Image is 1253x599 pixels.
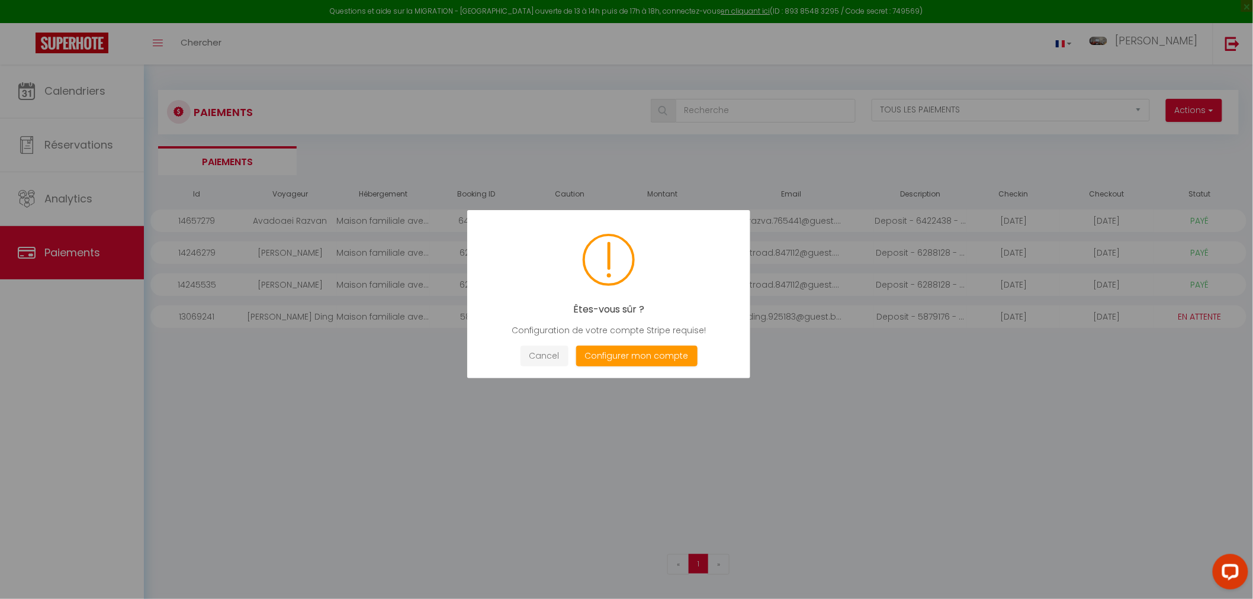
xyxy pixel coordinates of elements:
h2: Êtes-vous sûr ? [485,304,732,315]
p: Configuration de votre compte Stripe requise! [485,324,732,337]
iframe: LiveChat chat widget [1203,549,1253,599]
button: Configurer mon compte [576,346,698,366]
button: Cancel [521,346,568,366]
